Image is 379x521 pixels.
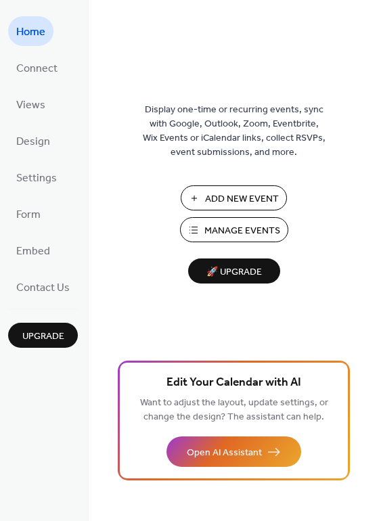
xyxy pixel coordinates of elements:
span: Upgrade [22,330,64,344]
span: Want to adjust the layout, update settings, or change the design? The assistant can help. [140,394,328,426]
span: Manage Events [204,224,280,238]
span: Open AI Assistant [187,446,262,460]
button: Manage Events [180,217,288,242]
span: Embed [16,241,50,263]
span: Display one-time or recurring events, sync with Google, Outlook, Zoom, Eventbrite, Wix Events or ... [143,103,326,160]
a: Design [8,126,58,156]
span: Contact Us [16,277,70,299]
button: Add New Event [181,185,287,210]
span: Settings [16,168,57,189]
a: Embed [8,235,58,265]
span: Form [16,204,41,226]
a: Contact Us [8,272,78,302]
span: Design [16,131,50,153]
span: Views [16,95,45,116]
button: Open AI Assistant [166,436,301,467]
button: Upgrade [8,323,78,348]
a: Views [8,89,53,119]
a: Home [8,16,53,46]
a: Settings [8,162,65,192]
span: Add New Event [205,192,279,206]
a: Form [8,199,49,229]
span: 🚀 Upgrade [196,263,272,281]
span: Connect [16,58,58,80]
button: 🚀 Upgrade [188,258,280,284]
a: Connect [8,53,66,83]
span: Edit Your Calendar with AI [166,373,301,392]
span: Home [16,22,45,43]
